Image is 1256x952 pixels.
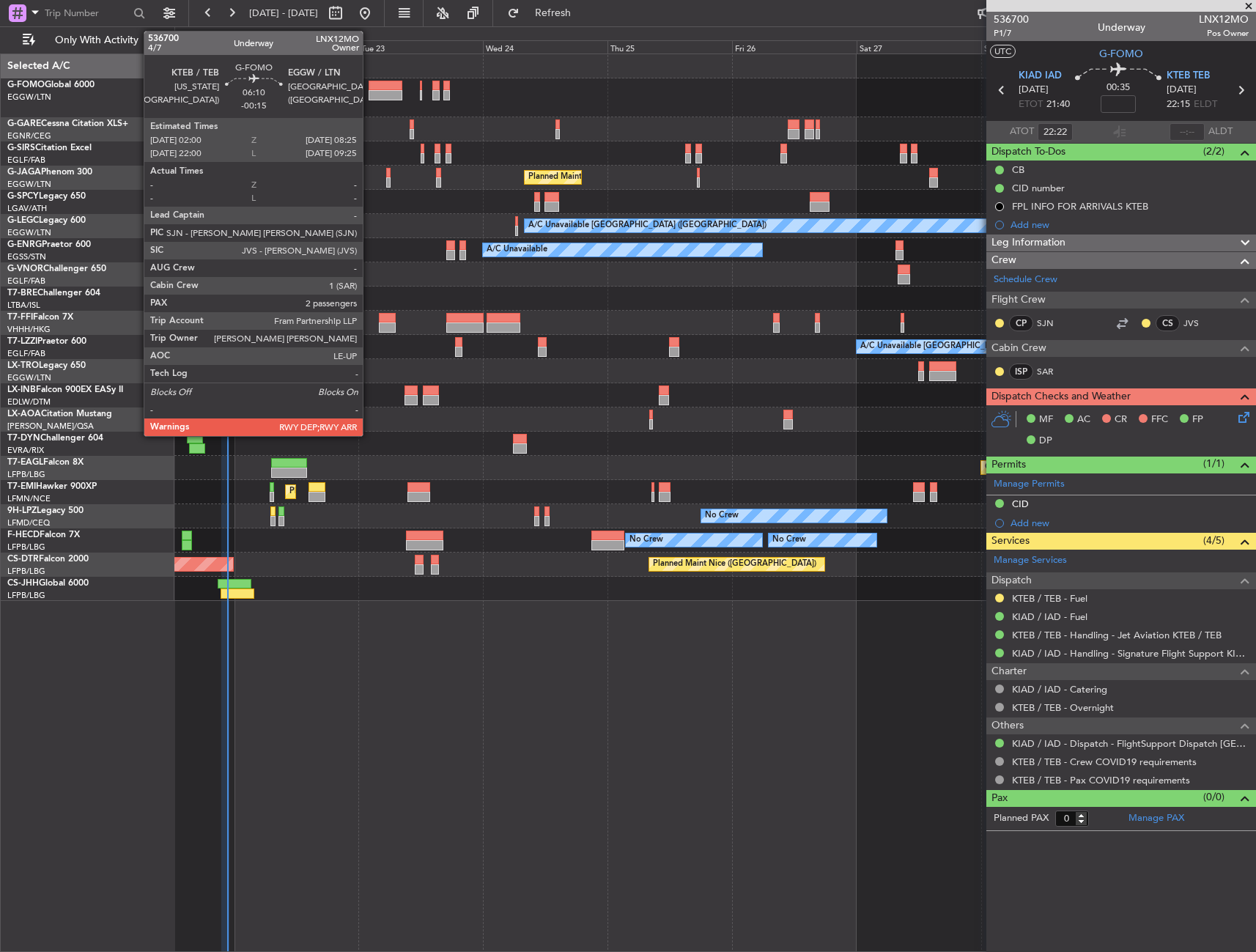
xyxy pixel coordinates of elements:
a: [PERSON_NAME]/QSA [7,421,94,432]
span: Pos Owner [1199,27,1249,40]
span: MF [1039,413,1053,427]
a: LFPB/LBG [7,566,45,577]
span: Dispatch [991,572,1032,589]
input: --:-- [1038,123,1073,141]
span: T7-BRE [7,289,37,298]
div: No Crew [705,505,739,527]
div: Add new [1011,218,1249,231]
span: T7-EAGL [7,458,43,467]
span: T7-EMI [7,482,36,491]
span: FP [1192,413,1203,427]
label: Planned PAX [994,811,1049,826]
span: G-FOMO [1099,46,1143,62]
span: ALDT [1208,125,1233,139]
a: LFMD/CEQ [7,517,50,528]
span: G-GARE [7,119,41,128]
a: T7-EAGLFalcon 8X [7,458,84,467]
a: KIAD / IAD - Handling - Signature Flight Support KIAD / IAD [1012,647,1249,660]
a: Schedule Crew [994,273,1057,287]
span: 00:35 [1107,81,1130,95]
a: SAR [1037,365,1070,378]
a: T7-FFIFalcon 7X [7,313,73,322]
div: Planned Maint [GEOGRAPHIC_DATA] ([GEOGRAPHIC_DATA]) [155,263,385,285]
span: P1/7 [994,27,1029,40]
a: CS-JHHGlobal 6000 [7,579,89,588]
span: 22:15 [1167,97,1190,112]
a: EGGW/LTN [7,179,51,190]
span: (0/0) [1203,789,1224,805]
a: VHHH/HKG [7,324,51,335]
div: FPL INFO FOR ARRIVALS KTEB [1012,200,1148,213]
div: Planned Maint [GEOGRAPHIC_DATA] [289,481,429,503]
a: KTEB / TEB - Crew COVID19 requirements [1012,756,1197,768]
a: KIAD / IAD - Dispatch - FlightSupport Dispatch [GEOGRAPHIC_DATA] [1012,737,1249,750]
a: EGLF/FAB [7,276,45,287]
a: G-FOMOGlobal 6000 [7,81,95,89]
span: CS-DTR [7,555,39,564]
a: LFMN/NCE [7,493,51,504]
span: KIAD IAD [1019,69,1062,84]
span: LNX12MO [1199,12,1249,27]
span: F-HECD [7,531,40,539]
span: Services [991,533,1030,550]
a: LX-AOACitation Mustang [7,410,112,418]
div: Fri 26 [732,40,857,53]
a: 9H-LPZLegacy 500 [7,506,84,515]
a: EGGW/LTN [7,227,51,238]
div: CP [1009,315,1033,331]
span: [DATE] [1167,83,1197,97]
div: Grounded [GEOGRAPHIC_DATA] (Al Maktoum Intl) [985,457,1176,479]
a: KIAD / IAD - Catering [1012,683,1107,695]
span: LX-INB [7,385,36,394]
span: LX-TRO [7,361,39,370]
div: CB [1012,163,1024,176]
a: LFPB/LBG [7,469,45,480]
div: A/C Unavailable [GEOGRAPHIC_DATA] ([GEOGRAPHIC_DATA]) [860,336,1098,358]
a: G-VNORChallenger 650 [7,265,106,273]
input: --:-- [1170,123,1205,141]
div: A/C Unavailable [GEOGRAPHIC_DATA] ([GEOGRAPHIC_DATA]) [528,215,766,237]
a: EVRA/RIX [7,445,44,456]
div: ISP [1009,364,1033,380]
a: G-GARECessna Citation XLS+ [7,119,128,128]
div: No Crew [629,529,663,551]
a: LX-INBFalcon 900EX EASy II [7,385,123,394]
a: T7-DYNChallenger 604 [7,434,103,443]
a: LGAV/ATH [7,203,47,214]
span: Dispatch Checks and Weather [991,388,1131,405]
span: CR [1115,413,1127,427]
a: G-SIRSCitation Excel [7,144,92,152]
div: Planned Maint Tianjin ([GEOGRAPHIC_DATA]) [124,311,295,333]
span: 536700 [994,12,1029,27]
span: T7-LZZI [7,337,37,346]
a: G-JAGAPhenom 300 [7,168,92,177]
span: Dispatch To-Dos [991,144,1065,160]
span: G-FOMO [7,81,45,89]
a: CS-DTRFalcon 2000 [7,555,89,564]
div: Thu 25 [607,40,732,53]
div: Mon 22 [234,40,359,53]
span: Refresh [522,8,584,18]
a: EGGW/LTN [7,92,51,103]
div: Planned Maint Nice ([GEOGRAPHIC_DATA]) [653,553,816,575]
a: G-ENRGPraetor 600 [7,240,91,249]
a: KIAD / IAD - Fuel [1012,610,1087,623]
a: G-SPCYLegacy 650 [7,192,86,201]
a: Manage PAX [1128,811,1184,826]
div: [DATE] [177,29,202,42]
span: Crew [991,252,1016,269]
button: UTC [990,45,1016,58]
input: Trip Number [45,2,129,24]
span: (1/1) [1203,456,1224,471]
div: CID number [1012,182,1065,194]
a: Manage Services [994,553,1067,568]
a: EGLF/FAB [7,348,45,359]
div: A/C Unavailable [487,239,547,261]
a: EDLW/DTM [7,396,51,407]
span: DP [1039,434,1052,449]
a: Manage Permits [994,477,1065,492]
div: Underway [1098,20,1145,35]
a: KTEB / TEB - Handling - Jet Aviation KTEB / TEB [1012,629,1222,641]
span: (4/5) [1203,533,1224,548]
span: G-JAGA [7,168,41,177]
